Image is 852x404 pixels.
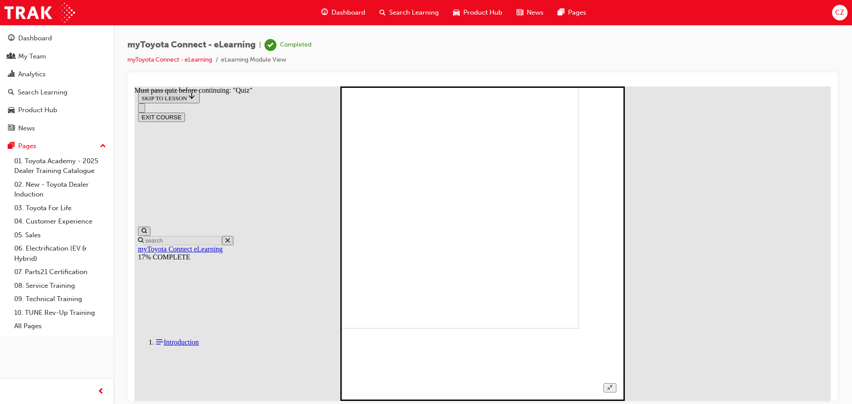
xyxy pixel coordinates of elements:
[11,215,110,228] a: 04. Customer Experience
[11,279,110,293] a: 08. Service Training
[4,138,110,154] button: Pages
[4,3,75,23] img: Trak
[4,120,110,137] a: News
[379,7,386,18] span: search-icon
[509,4,551,22] a: news-iconNews
[568,8,586,18] span: Pages
[8,89,14,97] span: search-icon
[18,33,52,43] div: Dashboard
[11,292,110,306] a: 09. Technical Training
[832,5,848,20] button: CZ
[11,154,110,178] a: 01. Toyota Academy - 2025 Dealer Training Catalogue
[835,8,844,18] span: CZ
[259,40,261,50] span: |
[321,7,328,18] span: guage-icon
[558,7,564,18] span: pages-icon
[11,306,110,320] a: 10. TUNE Rev-Up Training
[8,53,15,61] span: people-icon
[11,242,110,265] a: 06. Electrification (EV & Hybrid)
[8,125,15,133] span: news-icon
[127,56,212,63] a: myToyota Connect - eLearning
[446,4,509,22] a: car-iconProduct Hub
[4,30,110,47] a: Dashboard
[11,265,110,279] a: 07. Parts21 Certification
[280,41,312,49] div: Completed
[18,123,35,133] div: News
[8,71,15,78] span: chart-icon
[18,141,36,151] div: Pages
[463,8,502,18] span: Product Hub
[4,66,110,82] a: Analytics
[18,69,46,79] div: Analytics
[389,8,439,18] span: Search Learning
[221,55,286,65] li: eLearning Module View
[527,8,544,18] span: News
[469,297,482,306] button: Unzoom image
[18,51,46,62] div: My Team
[8,35,15,43] span: guage-icon
[314,4,372,22] a: guage-iconDashboard
[331,8,365,18] span: Dashboard
[453,7,460,18] span: car-icon
[11,178,110,201] a: 02. New - Toyota Dealer Induction
[517,7,523,18] span: news-icon
[11,228,110,242] a: 05. Sales
[4,102,110,118] a: Product Hub
[8,106,15,114] span: car-icon
[127,40,256,50] span: myToyota Connect - eLearning
[4,28,110,138] button: DashboardMy TeamAnalyticsSearch LearningProduct HubNews
[18,87,67,98] div: Search Learning
[11,201,110,215] a: 03. Toyota For Life
[100,141,106,152] span: up-icon
[8,142,15,150] span: pages-icon
[551,4,593,22] a: pages-iconPages
[4,84,110,101] a: Search Learning
[11,319,110,333] a: All Pages
[4,48,110,65] a: My Team
[18,105,57,115] div: Product Hub
[98,386,104,397] span: prev-icon
[372,4,446,22] a: search-iconSearch Learning
[264,39,276,51] span: learningRecordVerb_COMPLETE-icon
